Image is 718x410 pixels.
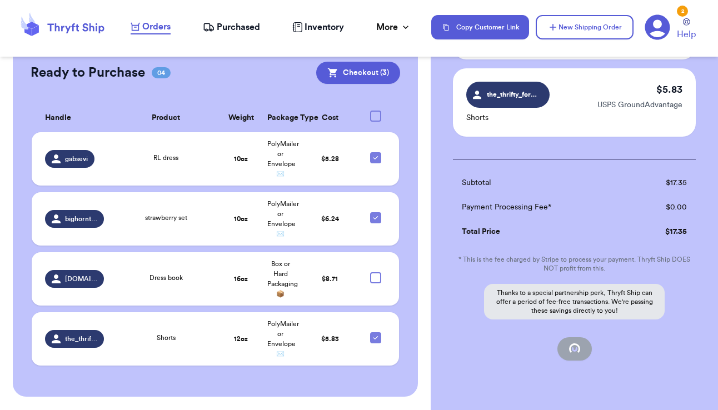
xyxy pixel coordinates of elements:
[267,141,299,177] span: PolyMailer or Envelope ✉️
[431,15,529,39] button: Copy Customer Link
[656,82,682,97] p: $ 5.83
[453,219,630,244] td: Total Price
[321,156,339,162] span: $ 5.28
[152,67,171,78] span: 04
[677,18,696,41] a: Help
[631,195,696,219] td: $ 0.00
[65,154,88,163] span: gabsevi
[153,154,178,161] span: RL dress
[234,276,248,282] strong: 16 oz
[45,112,71,124] span: Handle
[267,321,299,357] span: PolyMailer or Envelope ✉️
[234,216,248,222] strong: 10 oz
[267,261,298,297] span: Box or Hard Packaging 📦
[292,21,344,34] a: Inventory
[645,14,670,40] a: 2
[677,28,696,41] span: Help
[376,21,411,34] div: More
[484,284,665,319] p: Thanks to a special partnership perk, Thryft Ship can offer a period of fee-free transactions. We...
[536,15,634,39] button: New Shipping Order
[217,21,260,34] span: Purchased
[221,104,261,132] th: Weight
[631,219,696,244] td: $ 17.35
[453,255,696,273] p: * This is the fee charged by Stripe to process your payment. Thryft Ship DOES NOT profit from this.
[234,336,248,342] strong: 12 oz
[487,89,540,99] span: the_thrifty_forager
[677,6,688,17] div: 2
[131,20,171,34] a: Orders
[111,104,221,132] th: Product
[267,201,299,237] span: PolyMailer or Envelope ✉️
[65,214,97,223] span: bighornthrifts.2
[65,334,97,343] span: the_thrifty_forager
[631,171,696,195] td: $ 17.35
[261,104,300,132] th: Package Type
[157,334,176,341] span: Shorts
[321,216,339,222] span: $ 6.24
[316,62,400,84] button: Checkout (3)
[453,195,630,219] td: Payment Processing Fee*
[300,104,360,132] th: Cost
[321,336,339,342] span: $ 5.83
[142,20,171,33] span: Orders
[305,21,344,34] span: Inventory
[453,171,630,195] td: Subtotal
[322,276,338,282] span: $ 8.71
[203,21,260,34] a: Purchased
[234,156,248,162] strong: 10 oz
[597,99,682,111] p: USPS GroundAdvantage
[65,274,97,283] span: [DOMAIN_NAME]
[149,274,183,281] span: Dress book
[466,112,550,123] p: Shorts
[31,64,145,82] h2: Ready to Purchase
[145,214,187,221] span: strawberry set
